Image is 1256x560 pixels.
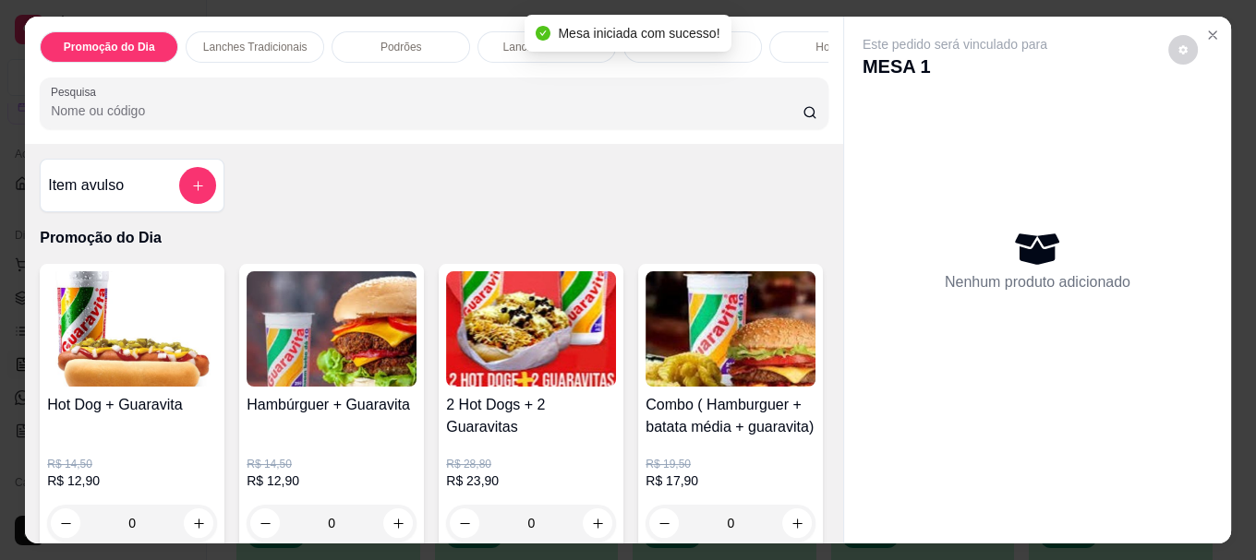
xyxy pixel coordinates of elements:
h4: Item avulso [48,174,124,197]
img: product-image [646,271,815,387]
button: increase-product-quantity [583,508,612,538]
p: Hot Dogs [815,40,862,54]
p: Trios [681,40,705,54]
span: check-circle [536,26,550,41]
p: R$ 12,90 [247,471,417,490]
button: decrease-product-quantity [250,508,280,538]
p: Este pedido será vinculado para [863,35,1047,54]
button: increase-product-quantity [184,508,213,538]
img: product-image [47,271,217,387]
p: R$ 19,50 [646,457,815,471]
h4: Combo ( Hamburguer + batata média + guaravita) [646,394,815,438]
p: R$ 28,80 [446,457,616,471]
p: Promoção do Dia [64,40,155,54]
button: increase-product-quantity [782,508,812,538]
p: R$ 12,90 [47,471,217,490]
span: Mesa iniciada com sucesso! [558,26,719,41]
p: R$ 14,50 [247,457,417,471]
img: product-image [446,271,616,387]
p: R$ 23,90 [446,471,616,490]
p: R$ 14,50 [47,457,217,471]
p: Nenhum produto adicionado [945,271,1130,293]
button: decrease-product-quantity [1168,35,1198,65]
button: Close [1198,20,1227,50]
button: increase-product-quantity [383,508,413,538]
p: Promoção do Dia [40,227,828,249]
img: product-image [247,271,417,387]
button: decrease-product-quantity [450,508,479,538]
h4: Hot Dog + Guaravita [47,394,217,416]
input: Pesquisa [51,101,803,120]
p: Lanches Gourmet [502,40,590,54]
p: MESA 1 [863,54,1047,79]
p: Lanches Tradicionais [203,40,308,54]
p: R$ 17,90 [646,471,815,490]
button: decrease-product-quantity [649,508,679,538]
h4: Hambúrguer + Guaravita [247,394,417,416]
button: add-separate-item [179,167,216,204]
button: decrease-product-quantity [51,508,80,538]
label: Pesquisa [51,84,103,100]
h4: 2 Hot Dogs + 2 Guaravitas [446,394,616,438]
p: Podrões [380,40,422,54]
